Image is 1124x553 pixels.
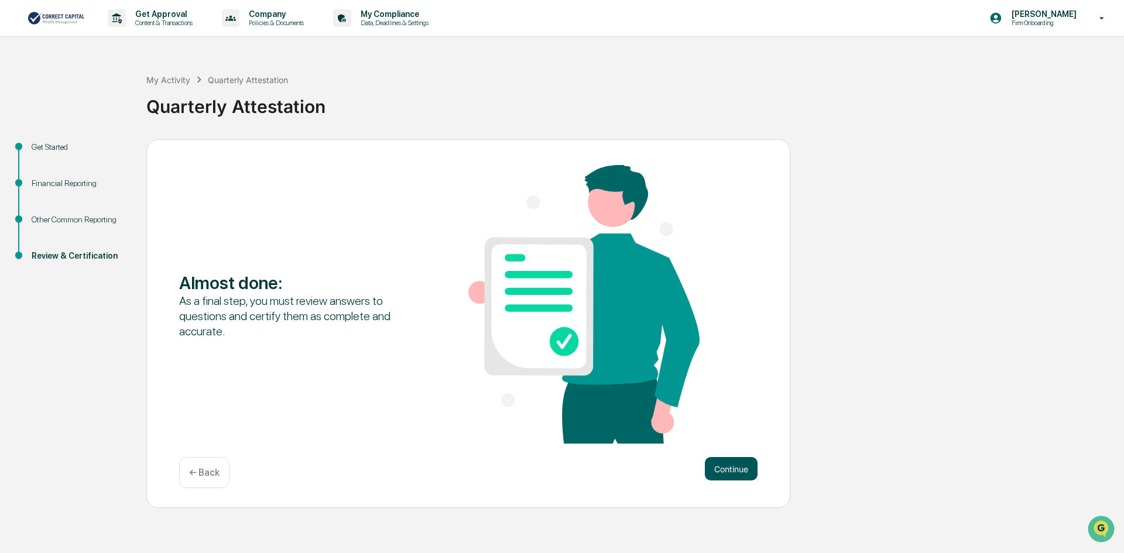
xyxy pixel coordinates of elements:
a: Powered byPylon [83,198,142,207]
a: 🔎Data Lookup [7,165,78,186]
p: My Compliance [351,9,434,19]
p: How can we help? [12,25,213,43]
p: Policies & Documents [239,19,310,27]
span: Preclearance [23,147,76,159]
div: Quarterly Attestation [146,87,1118,117]
span: Pylon [116,198,142,207]
span: Data Lookup [23,170,74,181]
p: [PERSON_NAME] [1002,9,1082,19]
a: 🖐️Preclearance [7,143,80,164]
a: 🗄️Attestations [80,143,150,164]
div: As a final step, you must review answers to questions and certify them as complete and accurate. [179,293,410,339]
div: Quarterly Attestation [208,75,288,85]
span: Attestations [97,147,145,159]
p: Content & Transactions [126,19,198,27]
div: 🖐️ [12,149,21,158]
div: We're available if you need us! [40,101,148,111]
img: Almost done [468,165,700,444]
div: Start new chat [40,90,192,101]
img: logo [28,11,84,26]
iframe: Open customer support [1087,514,1118,546]
button: Start new chat [199,93,213,107]
button: Continue [705,457,758,480]
div: Almost done : [179,272,410,293]
div: Other Common Reporting [32,214,128,226]
img: 1746055101610-c473b297-6a78-478c-a979-82029cc54cd1 [12,90,33,111]
div: 🔎 [12,171,21,180]
div: Review & Certification [32,250,128,262]
p: Data, Deadlines & Settings [351,19,434,27]
div: 🗄️ [85,149,94,158]
p: Get Approval [126,9,198,19]
div: Get Started [32,141,128,153]
div: My Activity [146,75,190,85]
p: Firm Onboarding [1002,19,1082,27]
p: Company [239,9,310,19]
p: ← Back [189,467,220,478]
div: Financial Reporting [32,177,128,190]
